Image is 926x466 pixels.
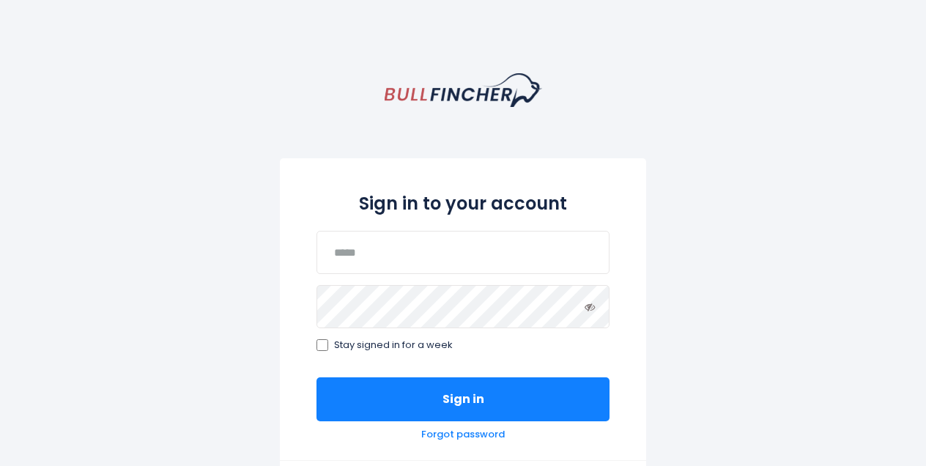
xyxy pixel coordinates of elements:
button: Sign in [316,377,610,421]
span: Stay signed in for a week [334,339,453,352]
a: homepage [385,73,542,107]
h2: Sign in to your account [316,191,610,216]
a: Forgot password [421,429,505,441]
input: Stay signed in for a week [316,339,328,351]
